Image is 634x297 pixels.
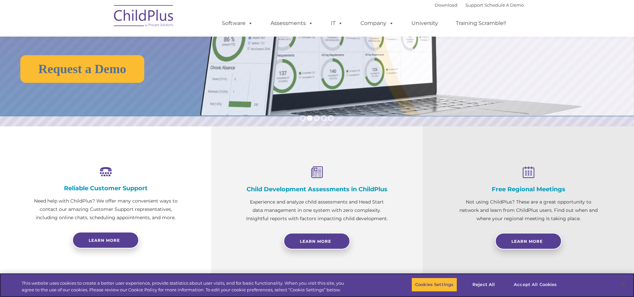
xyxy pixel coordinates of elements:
[111,0,177,34] img: ChildPlus by Procare Solutions
[22,280,349,293] div: This website uses cookies to create a better user experience, provide statistics about user visit...
[89,238,120,243] span: Learn more
[354,17,400,30] a: Company
[435,2,457,8] a: Download
[93,44,113,49] span: Last name
[93,71,121,76] span: Phone number
[463,278,504,292] button: Reject All
[616,277,631,292] button: Close
[405,17,445,30] a: University
[510,278,560,292] button: Accept All Cookies
[264,17,320,30] a: Assessments
[456,186,601,193] h4: Free Regional Meetings
[300,239,331,244] span: Learn More
[495,233,562,249] a: Learn More
[284,233,350,249] a: Learn More
[245,186,389,193] h4: Child Development Assessments in ChildPlus
[456,198,601,223] p: Not using ChildPlus? These are a great opportunity to network and learn from ChildPlus users. Fin...
[449,17,513,30] a: Training Scramble!!
[72,232,139,248] a: Learn more
[20,55,144,83] a: Request a Demo
[324,17,349,30] a: IT
[411,278,457,292] button: Cookies Settings
[33,197,178,222] p: Need help with ChildPlus? We offer many convenient ways to contact our amazing Customer Support r...
[33,185,178,192] h4: Reliable Customer Support
[435,2,524,8] font: |
[511,239,543,244] span: Learn More
[465,2,483,8] a: Support
[215,17,260,30] a: Software
[484,2,524,8] a: Schedule A Demo
[245,198,389,223] p: Experience and analyze child assessments and Head Start data management in one system with zero c...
